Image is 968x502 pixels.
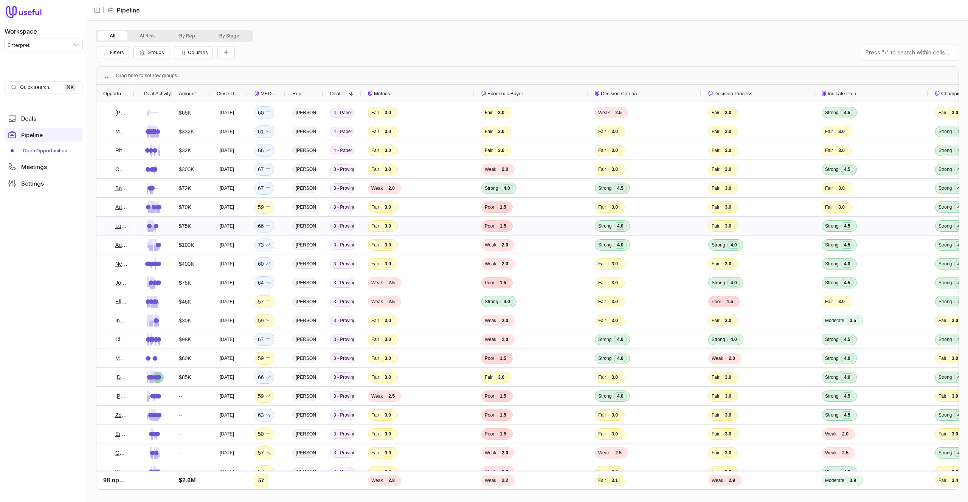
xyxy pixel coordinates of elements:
span: Weak [371,280,383,286]
span: 3.0 [382,203,394,211]
a: EliseAI-Round2 [115,297,127,306]
span: Fair [712,110,720,116]
button: Filter Pipeline [96,46,129,59]
span: 3 - Proving Value [330,353,354,363]
span: Strong [598,242,611,248]
span: 4.0 [954,241,967,249]
span: 3.0 [382,109,394,116]
span: Strong [712,336,725,342]
span: Fair [485,129,493,135]
div: 59 [258,316,271,325]
span: 3.0 [608,260,621,268]
span: Strong [939,242,952,248]
span: 3.0 [495,147,508,154]
time: [DATE] [220,147,234,153]
a: Deals [5,112,82,125]
span: 3 - Proving Value [330,183,354,193]
span: 4.5 [614,184,627,192]
span: Strong [939,147,952,153]
div: 66 [258,222,271,231]
span: 3.0 [835,298,848,305]
span: Fair [825,129,833,135]
span: 3.0 [722,317,735,324]
a: [DOMAIN_NAME] – New Business [115,373,127,382]
button: Group Pipeline [133,46,169,59]
div: $65K [179,108,191,117]
span: 2.0 [498,260,511,268]
span: No change [265,222,271,231]
span: Fair [598,261,606,267]
button: By Rep [167,31,207,40]
span: Strong [825,110,838,116]
span: 3 - Proving Value [330,316,354,325]
span: Fair [371,223,379,229]
span: 3.0 [608,317,621,324]
span: [PERSON_NAME] [292,183,316,193]
div: $46K [179,297,191,306]
div: 59 [258,203,271,212]
span: Strong [939,299,952,305]
a: [PERSON_NAME] – New Business [115,108,127,117]
div: 66 [258,146,271,155]
span: [PERSON_NAME] [292,278,316,288]
span: 4.5 [841,279,853,287]
span: 4.0 [500,298,513,305]
span: 2.5 [385,279,398,287]
div: MEDDICC Score [254,85,279,103]
span: Fair [712,318,720,324]
span: 3.5 [847,317,859,324]
span: 2.0 [498,317,511,324]
span: 2.0 [498,166,511,173]
span: 4.0 [954,298,967,305]
span: 2.5 [385,298,398,305]
span: Fair [939,110,946,116]
span: Fair [825,204,833,210]
span: No change [265,184,271,193]
span: 3.0 [949,317,962,324]
span: 4.0 [954,279,967,287]
span: 3 - Proving Value [330,240,354,250]
span: Pipeline [21,132,43,138]
span: [PERSON_NAME] [292,353,316,363]
span: 4.5 [841,109,853,116]
span: Columns [188,50,208,55]
span: Moderate [825,318,844,324]
span: Rep [292,89,301,98]
span: 3 - Proving Value [330,335,354,344]
span: 4.5 [841,336,853,343]
span: Fair [712,204,720,210]
div: $30K [179,316,191,325]
span: Fair [371,110,379,116]
span: Fair [712,185,720,191]
span: Fair [712,166,720,172]
span: 2.0 [498,241,511,249]
time: [DATE] [220,280,234,286]
span: Indicate Pain [828,89,856,98]
span: Strong [939,280,952,286]
a: Ritual [115,146,127,155]
span: Deals [21,116,36,121]
span: [PERSON_NAME] [292,259,316,269]
span: No change [265,165,271,174]
span: Fair [485,147,493,153]
span: 4.0 [727,279,740,287]
label: Workspace [5,27,37,36]
time: [DATE] [220,166,234,172]
time: [DATE] [220,110,234,116]
span: 4.5 [841,222,853,230]
div: $72K [179,184,191,193]
button: By Stage [207,31,251,40]
time: [DATE] [220,299,234,305]
span: 4.0 [727,336,740,343]
span: 3.0 [722,260,735,268]
span: No change [265,297,271,306]
span: Fair [371,129,379,135]
span: 1.5 [496,222,509,230]
a: Meta Reality Labs [115,127,127,136]
div: 61 [258,127,271,136]
span: Amount [179,89,196,98]
div: Metrics [368,85,468,103]
span: Settings [21,181,44,186]
span: Fair [598,129,606,135]
span: 3.0 [722,203,735,211]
